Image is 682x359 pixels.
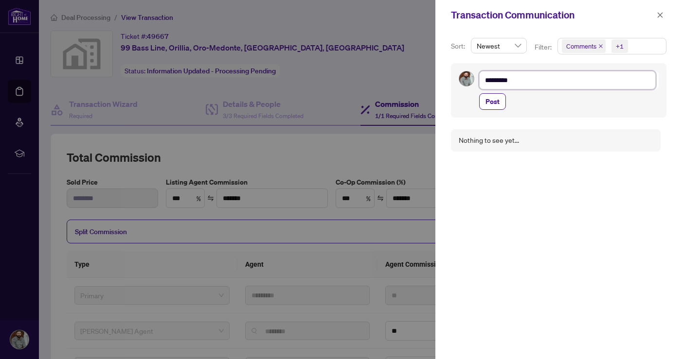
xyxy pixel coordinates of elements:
[562,39,606,53] span: Comments
[459,71,474,86] img: Profile Icon
[479,93,506,110] button: Post
[451,41,467,51] p: Sort:
[451,8,654,22] div: Transaction Communication
[459,135,519,146] div: Nothing to see yet...
[616,41,624,51] div: +1
[598,44,603,49] span: close
[535,42,553,52] p: Filter:
[657,12,664,18] span: close
[485,94,500,109] span: Post
[477,38,521,53] span: Newest
[566,41,596,51] span: Comments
